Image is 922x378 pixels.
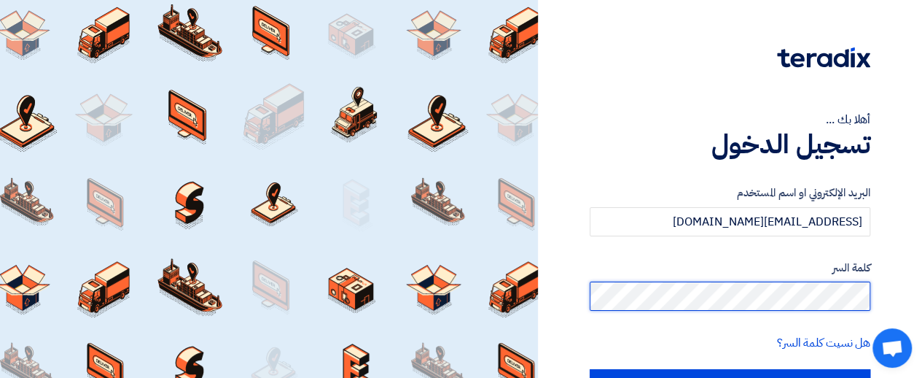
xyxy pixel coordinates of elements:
[590,128,870,161] h1: تسجيل الدخول
[590,111,870,128] div: أهلا بك ...
[777,334,870,352] a: هل نسيت كلمة السر؟
[590,207,870,236] input: أدخل بريد العمل الإلكتروني او اسم المستخدم الخاص بك ...
[777,47,870,68] img: Teradix logo
[590,260,870,277] label: كلمة السر
[590,185,870,201] label: البريد الإلكتروني او اسم المستخدم
[872,328,912,368] a: Open chat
